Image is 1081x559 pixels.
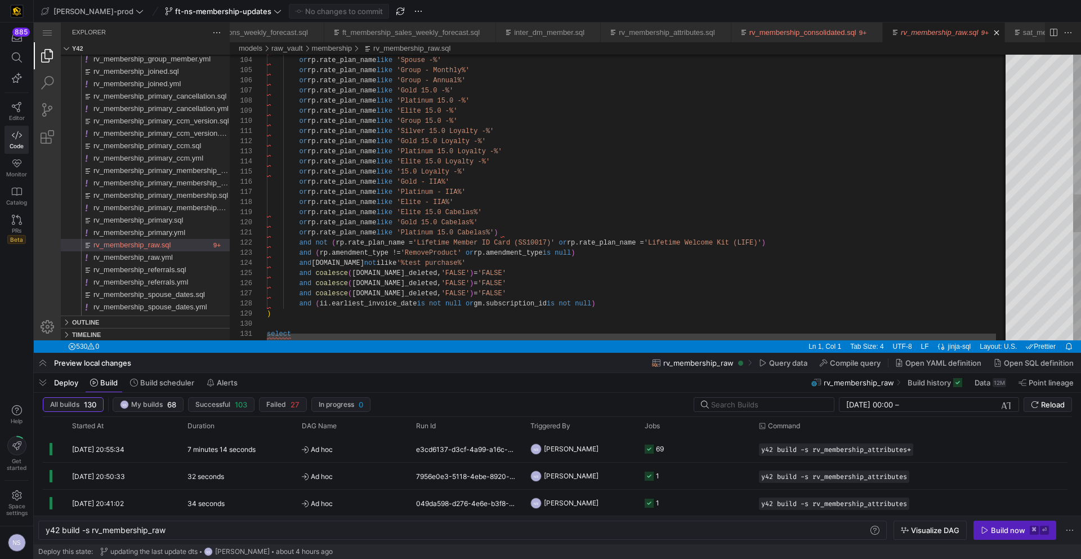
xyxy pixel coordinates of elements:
ul: Tab actions [446,5,462,16]
span: rp.rate_plan_name [274,115,342,123]
div: 12M [993,378,1006,387]
span: rp.rate_plan_name [274,186,342,194]
div: NS [204,547,213,556]
div: /models/raw_vault/membership/rv_membership_primary_membership.yml [47,179,196,192]
a: Layout: U.S. [943,318,986,330]
div: rv_membership_referrals.sql [27,241,196,254]
a: raw_vault [238,21,269,30]
li: Close (⌘W) [448,5,459,16]
button: Alerts [202,373,243,392]
span: PRs [12,227,21,234]
div: Tab Size: 4 [812,318,854,330]
span: like [342,95,359,103]
span: or [266,166,274,174]
h3: Timeline [38,306,67,318]
span: Reload [1041,400,1065,409]
div: rv_membership_primary_membership_version.sql [27,142,196,154]
div: /models/raw_vault/membership/rv_membership_primary_ccm.yml [47,130,196,142]
li: Close (⌘W) [835,5,846,16]
div: /models/raw_vault/membership/rv_membership_group_member.yml [47,30,196,43]
a: models [205,21,229,30]
a: rv_membership_attributes.sql [585,6,681,14]
span: Failed [266,401,286,409]
a: Editor Language Status: Formatting, There are multiple formatters for 'jinja-sql' files. One of t... [901,318,913,330]
div: LF [883,318,900,330]
span: rv_membership_primary_ccm.sql [60,119,167,127]
div: rv_membership_raw.sql, preview [196,32,1047,318]
span: [PERSON_NAME] [215,548,270,556]
div: e3cd6137-d3cf-4a99-a16c-b75186a49bfd [409,436,524,462]
span: about 4 hours ago [276,548,333,556]
span: or [266,64,274,72]
div: /models/raw_vault/membership/rv_membership_referrals.sql [47,241,196,254]
div: 049da598-d276-4e6e-b3f8-4bd49b4a79b7 [409,490,524,516]
a: rv_membership_raw.sql [867,6,944,14]
button: Help [5,400,29,429]
span: 130 [84,400,96,409]
span: like [342,34,359,42]
a: check-all Prettier [989,318,1025,330]
span: rv_membership_primary_membership.yml [60,181,196,189]
kbd: ⌘ [1030,526,1039,535]
div: /models/raw_vault/membership [278,20,319,32]
div: /models/raw_vault/membership/rv_membership_raw.sql • 273 problems in this file [47,216,196,229]
span: rv_membership_spouse_dates.yml [60,280,173,289]
span: [PERSON_NAME]-prod [53,7,133,16]
div: rv_membership_primary_membership.yml [27,179,196,192]
span: 'Elite - IIA%' [363,176,419,184]
button: NSMy builds68 [113,397,184,412]
span: like [342,85,359,92]
div: Outline Section [27,293,196,305]
span: like [342,176,359,184]
span: rp.rate_plan_name [274,206,342,214]
span: like [342,156,359,163]
div: Ln 1, Col 1 [770,318,812,330]
div: /models/raw_vault/membership/rv_membership_joined.yml [47,55,196,68]
div: rv_membership_primary_ccm.yml [27,130,196,142]
div: /models/raw_vault/membership/rv_membership_primary_ccm_version.sql [47,92,196,105]
div: /models/raw_vault/membership/rv_membership_raw.yml [47,229,196,241]
span: rv_membership_primary.yml [60,206,151,214]
span: rv_membership_raw.yml [60,230,139,239]
span: or [266,196,274,204]
span: Beta [7,235,26,244]
div: 121 [206,205,218,215]
span: or [266,74,274,82]
a: More Actions... [1028,4,1040,16]
span: rv_membership_primary_membership_version.yml [60,156,224,165]
span: rv_membership_primary_ccm_version.yml [60,107,197,115]
span: rv_membership_group_member.yml [60,32,177,41]
button: updating the last update dtsNS[PERSON_NAME]about 4 hours ago [97,544,336,559]
a: Monitor [5,154,29,182]
a: ft_membership_sales_weekly_forecast.sql [309,6,446,14]
div: rv_membership_primary_cancellation.yml [27,80,196,92]
span: rp.rate_plan_name [274,156,342,163]
span: 'Platinum 15.0 Cabelas%' [363,206,460,214]
span: 103 [235,400,247,409]
div: rv_membership_primary_membership.sql [27,167,196,179]
div: /models/raw_vault/membership/rv_membership_spouse_membership.sql [47,291,196,303]
span: rv_membership_joined.yml [60,57,147,65]
div: /models/raw_vault/membership/rv_membership_joined.sql [47,43,196,55]
div: rv_membership_spouse_membership.sql [27,291,196,303]
span: 0 [359,400,363,409]
a: Notifications [1028,318,1042,330]
button: Build now⌘⏎ [973,521,1056,540]
span: rv_membership_raw.sql [60,218,137,227]
span: Data [975,378,990,387]
div: /models/raw_vault/membership/rv_membership_raw.sql • 273 problems in this file [327,20,417,32]
div: NS [120,400,129,409]
div: 112 [206,114,218,124]
span: like [342,145,359,153]
span: rp.rate_plan_name [274,145,342,153]
li: Close (⌘W) [276,5,288,16]
div: 7956e0e3-5118-4ebe-8920-b8ec12a9bcb1 [409,463,524,489]
span: Get started [7,458,26,471]
div: 108 [206,73,218,83]
div: /models/raw_vault/membership/rv_membership_primary_membership.sql [47,167,196,179]
div: 104 [206,33,218,43]
button: ft-ns-membership-updates [162,4,284,19]
div: Folders Section [27,20,196,32]
span: or [266,206,274,214]
span: or [266,145,274,153]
